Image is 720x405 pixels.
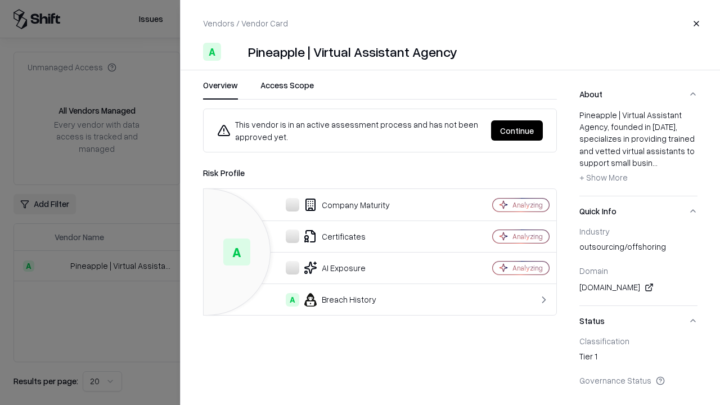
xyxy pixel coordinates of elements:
div: Pineapple | Virtual Assistant Agency [248,43,457,61]
div: This vendor is in an active assessment process and has not been approved yet. [217,118,482,143]
div: Analyzing [512,232,543,241]
div: Quick Info [579,226,697,305]
button: Quick Info [579,196,697,226]
span: ... [652,157,658,168]
button: + Show More [579,169,628,187]
span: + Show More [579,172,628,182]
div: Certificates [213,229,453,243]
div: Domain [579,265,697,276]
button: Continue [491,120,543,141]
button: Overview [203,79,238,100]
div: Breach History [213,293,453,307]
div: Classification [579,336,697,346]
button: About [579,79,697,109]
div: Company Maturity [213,198,453,211]
div: Governance Status [579,375,697,385]
div: outsourcing/offshoring [579,241,697,256]
div: Risk Profile [203,166,557,179]
div: Pineapple | Virtual Assistant Agency, founded in [DATE], specializes in providing trained and vet... [579,109,697,187]
div: Industry [579,226,697,236]
div: Analyzing [512,263,543,273]
img: Pineapple | Virtual Assistant Agency [226,43,244,61]
div: AI Exposure [213,261,453,274]
button: Status [579,306,697,336]
div: A [223,238,250,265]
button: Access Scope [260,79,314,100]
div: A [286,293,299,307]
div: Analyzing [512,200,543,210]
div: A [203,43,221,61]
div: About [579,109,697,196]
p: Vendors / Vendor Card [203,17,288,29]
div: Tier 1 [579,350,697,366]
div: [DOMAIN_NAME] [579,281,697,294]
